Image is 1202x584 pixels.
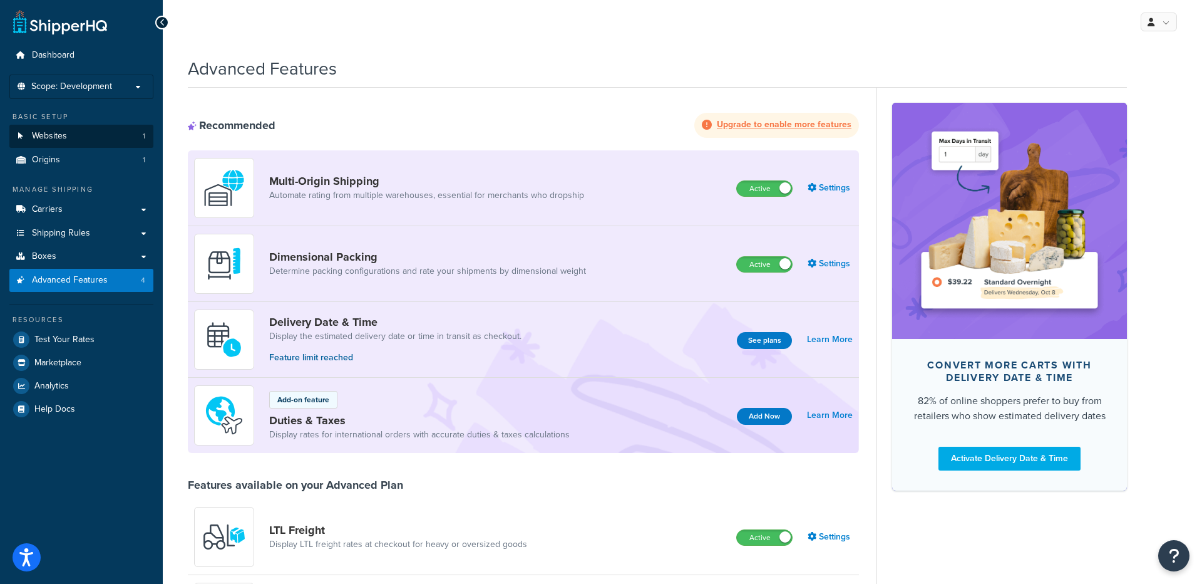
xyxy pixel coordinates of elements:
img: DTVBYsAAAAAASUVORK5CYII= [202,242,246,286]
a: Determine packing configurations and rate your shipments by dimensional weight [269,265,586,278]
li: Advanced Features [9,269,153,292]
a: Duties & Taxes [269,414,570,427]
span: 1 [143,155,145,165]
span: Marketplace [34,358,81,368]
a: Shipping Rules [9,222,153,245]
img: feature-image-ddt-36eae7f7280da8017bfb280eaccd9c446f90b1fe08728e4019434db127062ab4.png [911,122,1108,320]
a: Websites1 [9,125,153,148]
a: Multi-Origin Shipping [269,174,584,188]
a: Test Your Rates [9,328,153,351]
div: Manage Shipping [9,184,153,195]
a: Help Docs [9,398,153,420]
span: Analytics [34,381,69,392]
button: See plans [737,332,792,349]
img: gfkeb5ejjkALwAAAABJRU5ErkJggg== [202,318,246,362]
a: Settings [808,528,853,546]
a: Carriers [9,198,153,221]
a: Settings [808,255,853,273]
button: Open Resource Center [1158,540,1189,571]
a: Display rates for international orders with accurate duties & taxes calculations [269,429,570,441]
li: Websites [9,125,153,148]
a: Display the estimated delivery date or time in transit as checkout. [269,330,521,343]
span: Origins [32,155,60,165]
a: Learn More [807,331,853,348]
img: WatD5o0RtDAAAAAElFTkSuQmCC [202,166,246,210]
a: Delivery Date & Time [269,315,521,329]
img: y79ZsPf0fXUFUhFXDzUgf+ktZg5F2+ohG75+v3d2s1D9TjoU8PiyCIluIjV41seZevKCRuEjTPPOKHJsQcmKCXGdfprl3L4q7... [202,515,246,559]
h1: Advanced Features [188,56,337,81]
span: 4 [141,275,145,286]
a: Learn More [807,407,853,424]
label: Active [737,257,792,272]
a: Activate Delivery Date & Time [938,447,1081,471]
span: Help Docs [34,404,75,415]
a: Dimensional Packing [269,250,586,264]
strong: Upgrade to enable more features [717,118,851,131]
div: 82% of online shoppers prefer to buy from retailers who show estimated delivery dates [912,394,1107,424]
a: Display LTL freight rates at checkout for heavy or oversized goods [269,538,527,551]
a: Boxes [9,245,153,268]
a: Dashboard [9,44,153,67]
a: Origins1 [9,149,153,172]
a: LTL Freight [269,523,527,537]
span: Scope: Development [31,81,112,92]
div: Features available on your Advanced Plan [188,478,403,492]
span: Advanced Features [32,275,108,286]
span: Websites [32,131,67,142]
span: Boxes [32,251,56,262]
p: Feature limit reached [269,351,521,365]
div: Convert more carts with delivery date & time [912,359,1107,384]
button: Add Now [737,408,792,425]
span: Carriers [32,204,63,215]
div: Resources [9,315,153,325]
span: 1 [143,131,145,142]
a: Advanced Features4 [9,269,153,292]
div: Basic Setup [9,112,153,122]
li: Origins [9,149,153,172]
label: Active [737,181,792,196]
span: Dashboard [32,50,74,61]
a: Settings [808,179,853,197]
img: icon-duo-feat-landed-cost-7136b061.png [202,394,246,437]
a: Marketplace [9,352,153,374]
div: Recommended [188,118,275,132]
label: Active [737,530,792,545]
span: Test Your Rates [34,335,95,345]
a: Analytics [9,375,153,397]
p: Add-on feature [277,394,329,405]
span: Shipping Rules [32,228,90,239]
a: Automate rating from multiple warehouses, essential for merchants who dropship [269,189,584,202]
